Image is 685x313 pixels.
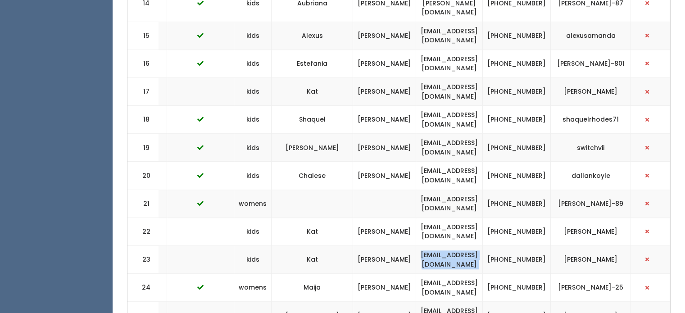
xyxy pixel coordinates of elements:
[483,162,551,190] td: [PHONE_NUMBER]
[127,245,159,273] td: 23
[234,77,272,105] td: kids
[551,22,631,50] td: alexusamanda
[127,274,159,302] td: 24
[127,50,159,77] td: 16
[234,190,272,218] td: womens
[127,190,159,218] td: 21
[272,106,353,134] td: Shaquel
[353,162,416,190] td: [PERSON_NAME]
[416,77,483,105] td: [EMAIL_ADDRESS][DOMAIN_NAME]
[127,106,159,134] td: 18
[127,218,159,245] td: 22
[234,22,272,50] td: kids
[127,22,159,50] td: 15
[234,50,272,77] td: kids
[483,77,551,105] td: [PHONE_NUMBER]
[234,162,272,190] td: kids
[483,274,551,302] td: [PHONE_NUMBER]
[416,218,483,245] td: [EMAIL_ADDRESS][DOMAIN_NAME]
[272,134,353,162] td: [PERSON_NAME]
[272,77,353,105] td: Kat
[416,22,483,50] td: [EMAIL_ADDRESS][DOMAIN_NAME]
[416,50,483,77] td: [EMAIL_ADDRESS][DOMAIN_NAME]
[353,134,416,162] td: [PERSON_NAME]
[416,106,483,134] td: [EMAIL_ADDRESS][DOMAIN_NAME]
[551,50,631,77] td: [PERSON_NAME]-801
[234,245,272,273] td: kids
[127,162,159,190] td: 20
[551,134,631,162] td: switchvii
[551,106,631,134] td: shaquelrhodes71
[483,106,551,134] td: [PHONE_NUMBER]
[353,245,416,273] td: [PERSON_NAME]
[551,218,631,245] td: [PERSON_NAME]
[551,77,631,105] td: [PERSON_NAME]
[127,77,159,105] td: 17
[551,162,631,190] td: dallankoyle
[234,274,272,302] td: womens
[353,218,416,245] td: [PERSON_NAME]
[483,134,551,162] td: [PHONE_NUMBER]
[272,218,353,245] td: Kat
[551,274,631,302] td: [PERSON_NAME]-25
[483,50,551,77] td: [PHONE_NUMBER]
[234,218,272,245] td: kids
[272,50,353,77] td: Estefania
[416,190,483,218] td: [EMAIL_ADDRESS][DOMAIN_NAME]
[416,134,483,162] td: [EMAIL_ADDRESS][DOMAIN_NAME]
[483,218,551,245] td: [PHONE_NUMBER]
[416,162,483,190] td: [EMAIL_ADDRESS][DOMAIN_NAME]
[234,106,272,134] td: kids
[353,77,416,105] td: [PERSON_NAME]
[551,245,631,273] td: [PERSON_NAME]
[127,134,159,162] td: 19
[353,50,416,77] td: [PERSON_NAME]
[483,245,551,273] td: [PHONE_NUMBER]
[551,190,631,218] td: [PERSON_NAME]-89
[272,162,353,190] td: Chalese
[272,274,353,302] td: Maija
[416,245,483,273] td: [EMAIL_ADDRESS][DOMAIN_NAME]
[353,22,416,50] td: [PERSON_NAME]
[483,22,551,50] td: [PHONE_NUMBER]
[416,274,483,302] td: [EMAIL_ADDRESS][DOMAIN_NAME]
[234,134,272,162] td: kids
[272,245,353,273] td: Kat
[272,22,353,50] td: Alexus
[353,274,416,302] td: [PERSON_NAME]
[483,190,551,218] td: [PHONE_NUMBER]
[353,106,416,134] td: [PERSON_NAME]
